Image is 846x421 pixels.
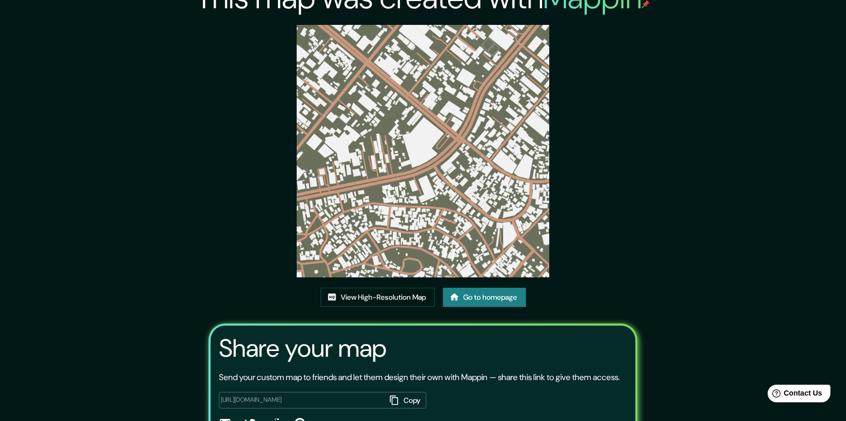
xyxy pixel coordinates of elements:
h3: Share your map [219,334,386,363]
p: Send your custom map to friends and let them design their own with Mappin — share this link to gi... [219,371,620,384]
a: Go to homepage [443,288,526,307]
a: View High-Resolution Map [321,288,435,307]
button: Copy [386,392,426,409]
iframe: Help widget launcher [754,381,835,410]
img: created-map [297,25,549,277]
